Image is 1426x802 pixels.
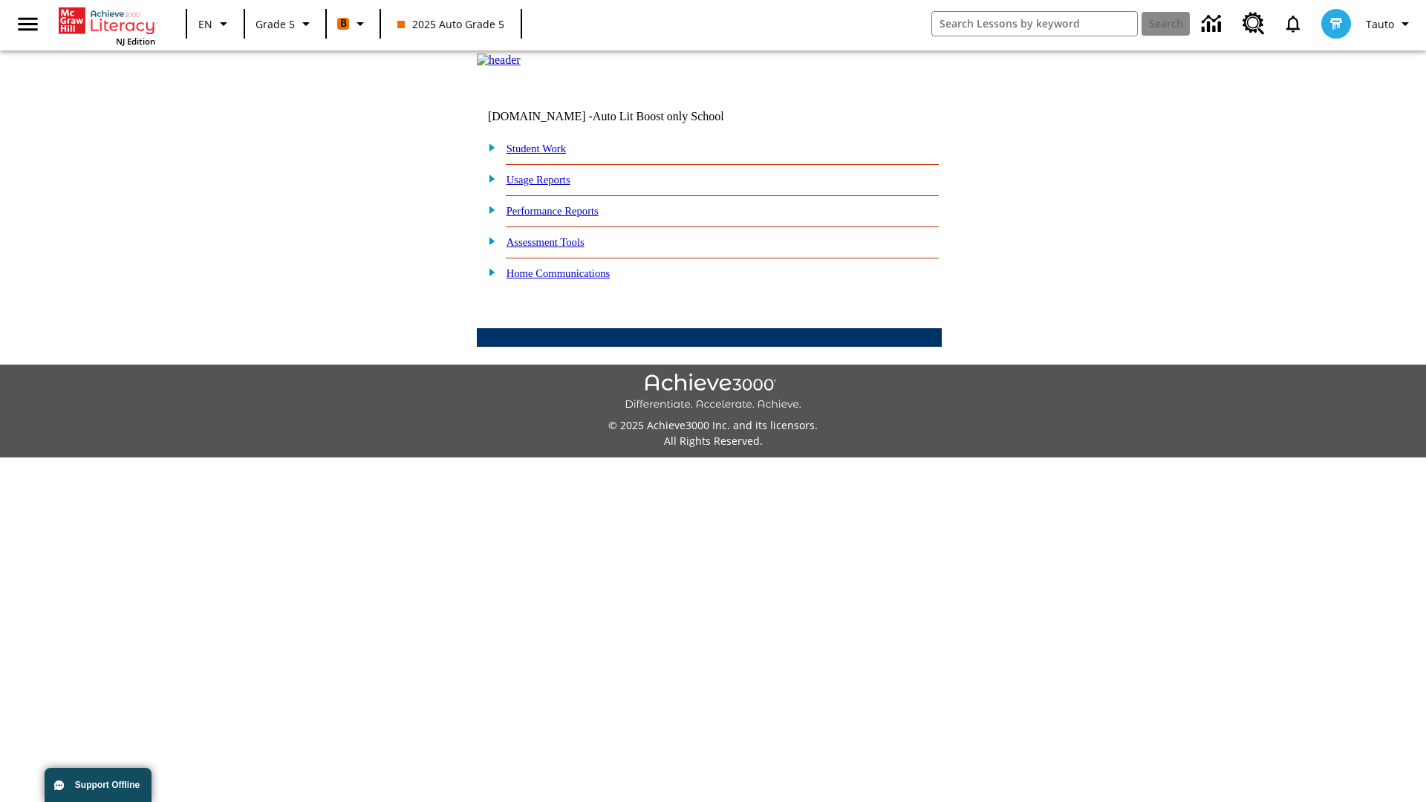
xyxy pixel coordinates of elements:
button: Boost Class color is orange. Change class color [331,10,375,37]
a: Home Communications [507,267,611,279]
img: header [477,53,521,67]
a: Resource Center, Will open in new tab [1234,4,1274,44]
nobr: Auto Lit Boost only School [593,110,724,123]
input: search field [932,12,1137,36]
img: plus.gif [481,265,496,278]
button: Support Offline [45,768,152,802]
img: plus.gif [481,172,496,185]
span: Tauto [1366,16,1394,32]
a: Performance Reports [507,205,599,217]
span: Grade 5 [255,16,295,32]
span: EN [198,16,212,32]
button: Profile/Settings [1360,10,1420,37]
img: avatar image [1321,9,1351,39]
img: plus.gif [481,140,496,154]
a: Assessment Tools [507,236,585,248]
td: [DOMAIN_NAME] - [488,110,761,123]
button: Select a new avatar [1312,4,1360,43]
button: Language: EN, Select a language [192,10,239,37]
a: Student Work [507,143,566,154]
img: plus.gif [481,234,496,247]
span: 2025 Auto Grade 5 [397,16,504,32]
img: Achieve3000 Differentiate Accelerate Achieve [625,374,801,411]
a: Notifications [1274,4,1312,43]
a: Data Center [1193,4,1234,45]
button: Grade: Grade 5, Select a grade [250,10,321,37]
span: B [340,14,347,33]
span: NJ Edition [116,36,155,47]
button: Open side menu [6,2,50,46]
a: Usage Reports [507,174,570,186]
span: Support Offline [75,780,140,790]
div: Home [59,4,155,47]
img: plus.gif [481,203,496,216]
